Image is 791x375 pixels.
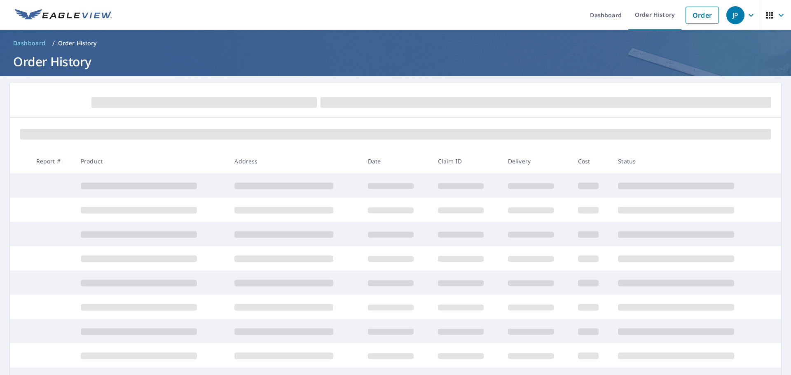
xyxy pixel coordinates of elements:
[431,149,501,173] th: Claim ID
[74,149,228,173] th: Product
[30,149,74,173] th: Report #
[10,53,781,70] h1: Order History
[501,149,571,173] th: Delivery
[571,149,612,173] th: Cost
[611,149,765,173] th: Status
[10,37,49,50] a: Dashboard
[228,149,361,173] th: Address
[686,7,719,24] a: Order
[58,39,97,47] p: Order History
[361,149,431,173] th: Date
[13,39,46,47] span: Dashboard
[52,38,55,48] li: /
[15,9,112,21] img: EV Logo
[726,6,744,24] div: JP
[10,37,781,50] nav: breadcrumb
